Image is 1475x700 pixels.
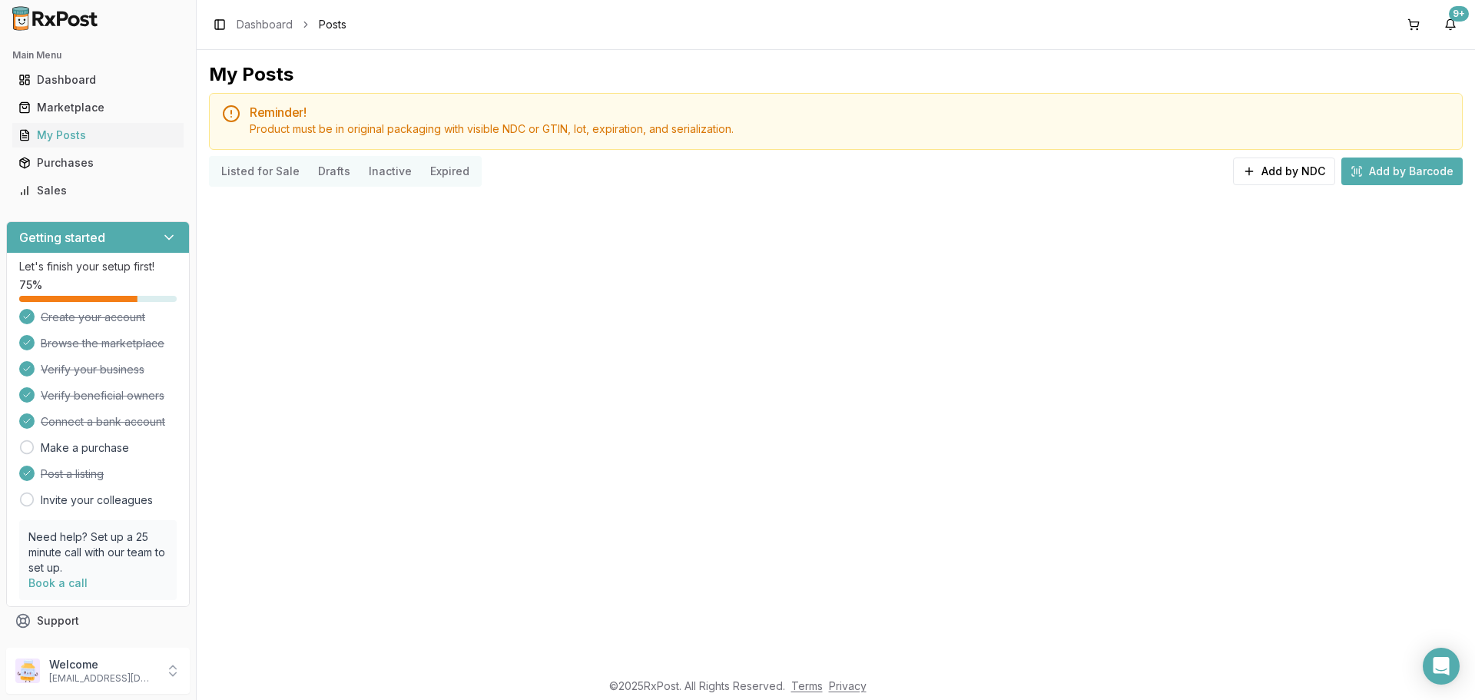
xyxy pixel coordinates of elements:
button: Expired [421,159,479,184]
div: Purchases [18,155,177,171]
span: Verify your business [41,362,144,377]
h5: Reminder! [250,106,1450,118]
a: Marketplace [12,94,184,121]
div: Marketplace [18,100,177,115]
span: Verify beneficial owners [41,388,164,403]
span: 75 % [19,277,42,293]
div: Sales [18,183,177,198]
img: User avatar [15,659,40,683]
a: Dashboard [237,17,293,32]
button: Purchases [6,151,190,175]
p: [EMAIL_ADDRESS][DOMAIN_NAME] [49,672,156,685]
button: Sales [6,178,190,203]
a: Make a purchase [41,440,129,456]
button: My Posts [6,123,190,148]
a: Privacy [829,679,867,692]
div: 9+ [1449,6,1469,22]
div: Open Intercom Messenger [1423,648,1460,685]
button: Drafts [309,159,360,184]
span: Feedback [37,641,89,656]
button: Feedback [6,635,190,662]
span: Browse the marketplace [41,336,164,351]
p: Need help? Set up a 25 minute call with our team to set up. [28,529,167,576]
a: My Posts [12,121,184,149]
h2: Main Menu [12,49,184,61]
span: Connect a bank account [41,414,165,430]
a: Purchases [12,149,184,177]
button: Add by Barcode [1341,158,1463,185]
div: My Posts [209,62,293,87]
button: Dashboard [6,68,190,92]
a: Sales [12,177,184,204]
span: Create your account [41,310,145,325]
nav: breadcrumb [237,17,346,32]
button: Listed for Sale [212,159,309,184]
button: Inactive [360,159,421,184]
button: Marketplace [6,95,190,120]
button: Add by NDC [1233,158,1335,185]
div: Product must be in original packaging with visible NDC or GTIN, lot, expiration, and serialization. [250,121,1450,137]
button: Support [6,607,190,635]
button: 9+ [1438,12,1463,37]
p: Let's finish your setup first! [19,259,177,274]
a: Terms [791,679,823,692]
p: Welcome [49,657,156,672]
a: Invite your colleagues [41,493,153,508]
a: Dashboard [12,66,184,94]
h3: Getting started [19,228,105,247]
img: RxPost Logo [6,6,104,31]
span: Post a listing [41,466,104,482]
div: Dashboard [18,72,177,88]
a: Book a call [28,576,88,589]
div: My Posts [18,128,177,143]
span: Posts [319,17,346,32]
